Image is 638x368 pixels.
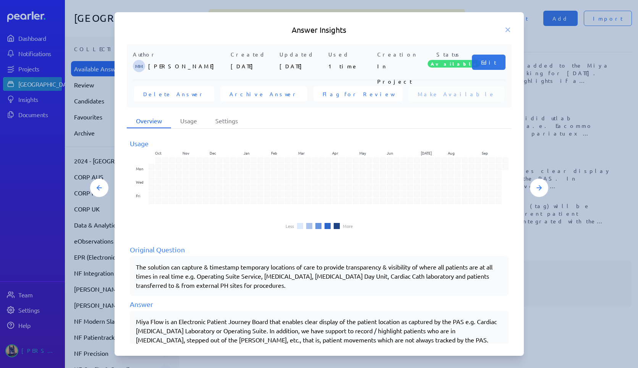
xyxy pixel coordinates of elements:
div: Original Question [130,244,509,255]
li: Usage [171,114,206,128]
li: Less [286,224,294,228]
text: Dec [210,150,216,156]
button: Next Answer [530,179,548,197]
p: [DATE] [231,58,276,74]
p: The solution can capture & timestamp temporary locations of care to provide transparency & visibi... [136,262,502,290]
text: Mar [298,150,304,156]
text: Apr [332,150,338,156]
text: [DATE] [420,150,431,156]
text: Nov [182,150,189,156]
span: Flag for Review [323,90,393,98]
span: Available [428,60,480,68]
p: Status [426,50,472,58]
button: Edit [472,55,506,70]
text: Wed [136,179,144,185]
text: Fri [136,193,140,199]
text: May [359,150,366,156]
li: Overview [127,114,171,128]
p: Creation [377,50,423,58]
p: 1 time [328,58,374,74]
button: Archive Answer [220,86,307,102]
button: Delete Answer [134,86,214,102]
text: Feb [271,150,277,156]
div: Usage [130,138,509,148]
p: Updated [279,50,325,58]
span: Make Available [418,90,495,98]
div: Answer [130,299,509,309]
span: Delete Answer [143,90,205,98]
p: [PERSON_NAME] [148,58,228,74]
p: Created [231,50,276,58]
text: Jun [386,150,393,156]
span: Edit [481,58,496,66]
text: Mon [136,166,144,171]
span: Archive Answer [229,90,298,98]
p: In Project [377,58,423,74]
text: Sep [482,150,488,156]
text: Jan [244,150,250,156]
p: Miya Flow is an Electronic Patient Journey Board that enables clear display of the patient locati... [136,317,502,344]
h5: Answer Insights [127,24,512,35]
li: More [343,224,353,228]
button: Make Available [409,86,504,102]
p: [DATE] [279,58,325,74]
span: Michelle Manuel [133,60,145,72]
text: Oct [155,150,162,156]
button: Flag for Review [313,86,402,102]
p: Used [328,50,374,58]
text: Aug [448,150,455,156]
button: Previous Answer [90,179,108,197]
p: Author [133,50,228,58]
li: Settings [206,114,247,128]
